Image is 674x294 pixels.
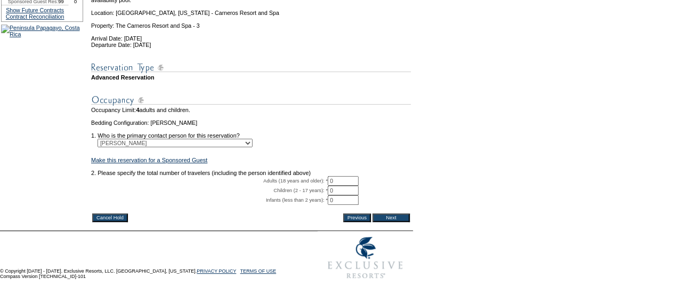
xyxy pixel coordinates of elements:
[91,186,328,195] td: Children (2 - 17 years): *
[1,25,83,37] img: Peninsula Papagayo, Costa Rica
[197,268,236,274] a: PRIVACY POLICY
[91,107,411,113] td: Occupancy Limit: adults and children.
[91,29,411,42] td: Arrival Date: [DATE]
[6,7,64,13] a: Show Future Contracts
[6,13,64,20] a: Contract Reconciliation
[372,213,410,222] input: Next
[91,176,328,186] td: Adults (18 years and older): *
[91,126,411,139] td: 1. Who is the primary contact person for this reservation?
[91,42,411,48] td: Departure Date: [DATE]
[91,120,411,126] td: Bedding Configuration: [PERSON_NAME]
[91,157,207,163] a: Make this reservation for a Sponsored Guest
[92,213,128,222] input: Cancel Hold
[91,3,411,16] td: Location: [GEOGRAPHIC_DATA], [US_STATE] - Carneros Resort and Spa
[91,170,411,176] td: 2. Please specify the total number of travelers (including the person identified above)
[91,61,411,74] img: subTtlResType.gif
[240,268,277,274] a: TERMS OF USE
[318,231,413,284] img: Exclusive Resorts
[91,195,328,205] td: Infants (less than 2 years): *
[343,213,371,222] input: Previous
[91,74,411,81] td: Advanced Reservation
[91,16,411,29] td: Property: The Carneros Resort and Spa - 3
[91,93,411,107] img: subTtlOccupancy.gif
[136,107,139,113] span: 4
